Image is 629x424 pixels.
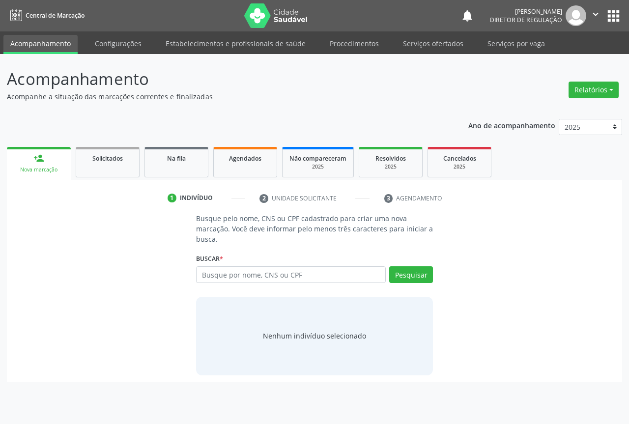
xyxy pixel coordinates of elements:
div: person_add [33,153,44,164]
p: Acompanhe a situação das marcações correntes e finalizadas [7,91,437,102]
img: img [566,5,586,26]
button: Pesquisar [389,266,433,283]
input: Busque por nome, CNS ou CPF [196,266,386,283]
span: Não compareceram [289,154,346,163]
div: 1 [168,194,176,202]
div: [PERSON_NAME] [490,7,562,16]
span: Central de Marcação [26,11,85,20]
a: Central de Marcação [7,7,85,24]
i:  [590,9,601,20]
a: Procedimentos [323,35,386,52]
div: Nenhum indivíduo selecionado [263,331,366,341]
a: Configurações [88,35,148,52]
button: notifications [460,9,474,23]
div: 2025 [435,163,484,170]
div: 2025 [366,163,415,170]
span: Resolvidos [375,154,406,163]
div: Indivíduo [180,194,213,202]
span: Agendados [229,154,261,163]
span: Diretor de regulação [490,16,562,24]
span: Cancelados [443,154,476,163]
p: Acompanhamento [7,67,437,91]
span: Solicitados [92,154,123,163]
button: Relatórios [569,82,619,98]
a: Serviços ofertados [396,35,470,52]
div: Nova marcação [14,166,64,173]
button:  [586,5,605,26]
p: Busque pelo nome, CNS ou CPF cadastrado para criar uma nova marcação. Você deve informar pelo men... [196,213,433,244]
a: Serviços por vaga [481,35,552,52]
div: 2025 [289,163,346,170]
label: Buscar [196,251,223,266]
a: Estabelecimentos e profissionais de saúde [159,35,313,52]
p: Ano de acompanhamento [468,119,555,131]
button: apps [605,7,622,25]
a: Acompanhamento [3,35,78,54]
span: Na fila [167,154,186,163]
